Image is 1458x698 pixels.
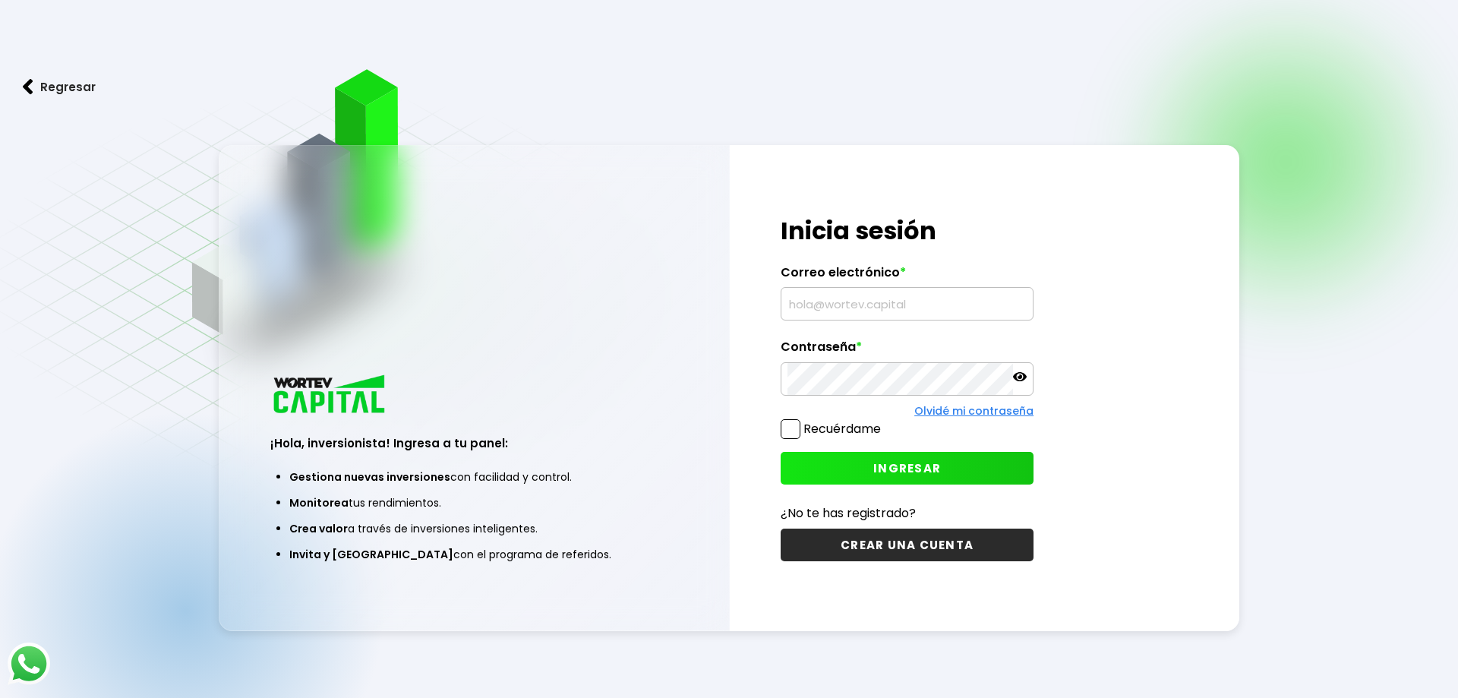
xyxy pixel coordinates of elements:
[781,340,1034,362] label: Contraseña
[787,288,1027,320] input: hola@wortev.capital
[289,495,349,510] span: Monitorea
[289,542,659,567] li: con el programa de referidos.
[781,265,1034,288] label: Correo electrónico
[781,504,1034,523] p: ¿No te has registrado?
[781,504,1034,561] a: ¿No te has registrado?CREAR UNA CUENTA
[289,516,659,542] li: a través de inversiones inteligentes.
[270,373,390,418] img: logo_wortev_capital
[8,643,50,685] img: logos_whatsapp-icon.242b2217.svg
[289,547,453,562] span: Invita y [GEOGRAPHIC_DATA]
[873,460,941,476] span: INGRESAR
[289,521,348,536] span: Crea valor
[23,79,33,95] img: flecha izquierda
[289,464,659,490] li: con facilidad y control.
[289,490,659,516] li: tus rendimientos.
[781,529,1034,561] button: CREAR UNA CUENTA
[803,420,881,437] label: Recuérdame
[914,403,1034,418] a: Olvidé mi contraseña
[781,452,1034,485] button: INGRESAR
[781,213,1034,249] h1: Inicia sesión
[289,469,450,485] span: Gestiona nuevas inversiones
[270,434,678,452] h3: ¡Hola, inversionista! Ingresa a tu panel:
